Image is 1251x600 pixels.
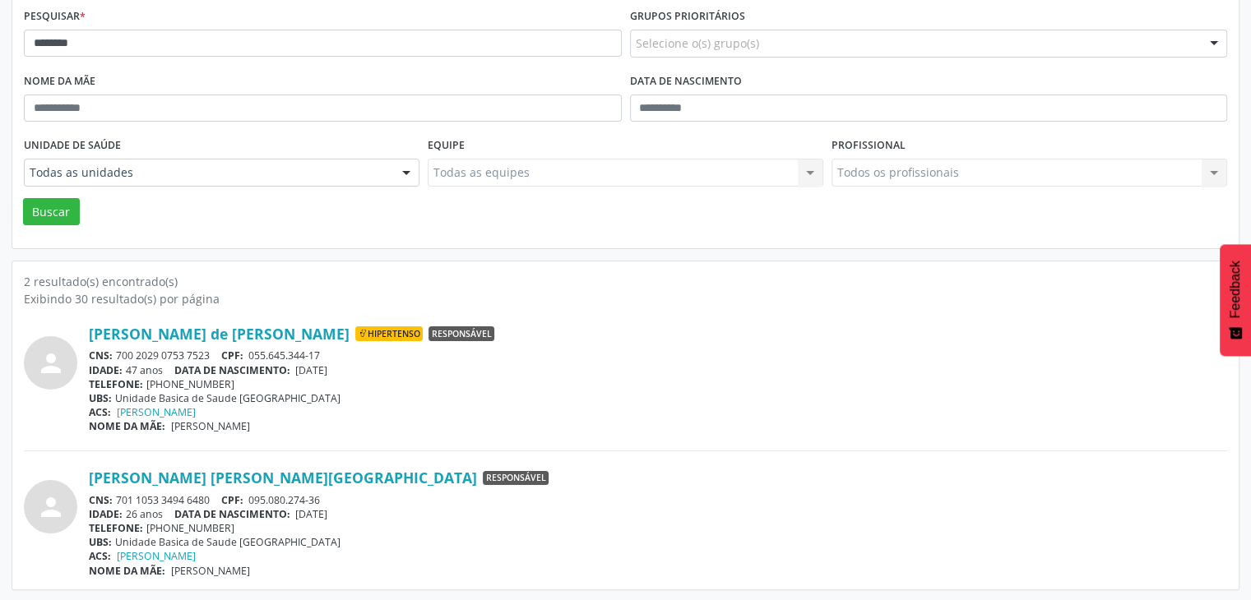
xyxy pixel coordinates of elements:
span: 095.080.274-36 [248,493,320,507]
label: Unidade de saúde [24,133,121,159]
span: 055.645.344-17 [248,348,320,362]
label: Profissional [832,133,906,159]
span: CNS: [89,348,113,362]
span: DATA DE NASCIMENTO: [174,363,290,377]
a: [PERSON_NAME] [PERSON_NAME][GEOGRAPHIC_DATA] [89,468,477,487]
div: 47 anos [89,363,1227,377]
span: CPF: [221,493,243,507]
div: 26 anos [89,507,1227,521]
div: Unidade Basica de Saude [GEOGRAPHIC_DATA] [89,535,1227,549]
span: [PERSON_NAME] [171,564,250,578]
label: Grupos prioritários [630,4,745,30]
span: CPF: [221,348,243,362]
i: person [36,348,66,378]
span: IDADE: [89,507,123,521]
div: Unidade Basica de Saude [GEOGRAPHIC_DATA] [89,391,1227,405]
i: person [36,492,66,522]
div: Exibindo 30 resultado(s) por página [24,290,1227,307]
span: ACS: [89,549,111,563]
span: [DATE] [295,507,327,521]
span: UBS: [89,535,112,549]
label: Equipe [428,133,465,159]
div: 2 resultado(s) encontrado(s) [24,273,1227,290]
span: Responsável [429,326,494,341]
span: DATA DE NASCIMENTO: [174,507,290,521]
div: [PHONE_NUMBER] [89,521,1227,535]
span: Feedback [1228,261,1243,318]
span: CNS: [89,493,113,507]
span: NOME DA MÃE: [89,419,165,433]
span: [DATE] [295,363,327,377]
a: [PERSON_NAME] de [PERSON_NAME] [89,325,350,343]
span: NOME DA MÃE: [89,564,165,578]
span: UBS: [89,391,112,405]
div: [PHONE_NUMBER] [89,377,1227,391]
button: Feedback - Mostrar pesquisa [1220,244,1251,356]
span: Hipertenso [355,326,423,341]
div: 701 1053 3494 6480 [89,493,1227,507]
span: ACS: [89,405,111,419]
span: IDADE: [89,363,123,377]
span: [PERSON_NAME] [171,419,250,433]
span: Responsável [483,471,549,486]
span: TELEFONE: [89,377,143,391]
span: TELEFONE: [89,521,143,535]
a: [PERSON_NAME] [117,405,196,419]
div: 700 2029 0753 7523 [89,348,1227,362]
label: Nome da mãe [24,69,95,95]
label: Pesquisar [24,4,86,30]
label: Data de nascimento [630,69,742,95]
button: Buscar [23,198,80,226]
span: Selecione o(s) grupo(s) [636,35,759,52]
span: Todas as unidades [30,164,386,181]
a: [PERSON_NAME] [117,549,196,563]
